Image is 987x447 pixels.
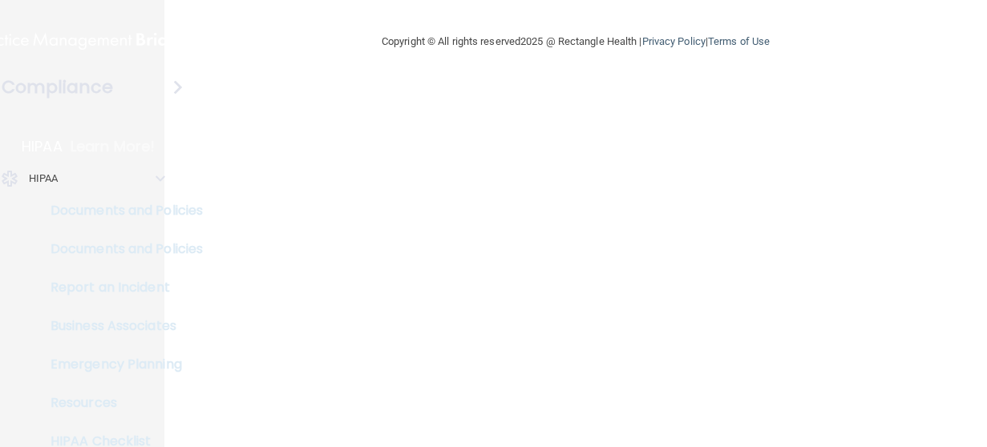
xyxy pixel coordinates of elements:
[10,280,229,296] p: Report an Incident
[708,35,770,47] a: Terms of Use
[283,16,868,67] div: Copyright © All rights reserved 2025 @ Rectangle Health | |
[642,35,706,47] a: Privacy Policy
[71,137,156,156] p: Learn More!
[2,76,113,99] h4: Compliance
[10,395,229,411] p: Resources
[10,356,229,372] p: Emergency Planning
[10,241,229,257] p: Documents and Policies
[22,137,63,156] p: HIPAA
[29,169,59,188] p: HIPAA
[10,203,229,219] p: Documents and Policies
[10,318,229,334] p: Business Associates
